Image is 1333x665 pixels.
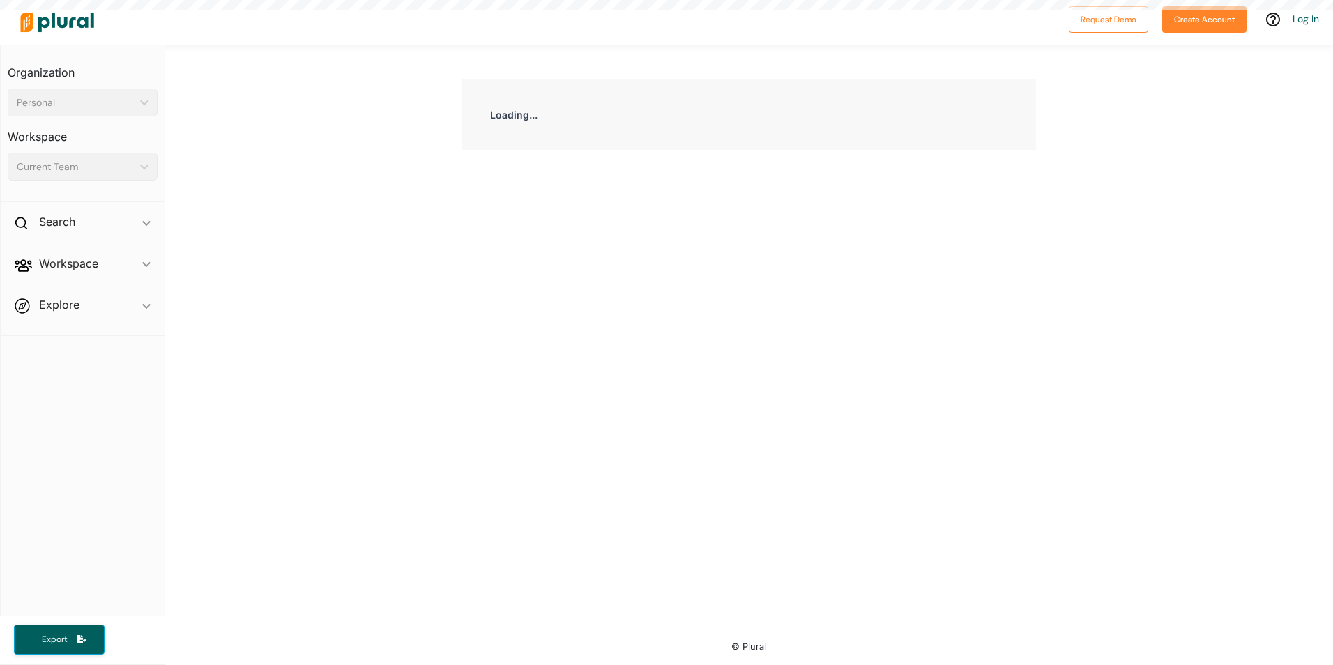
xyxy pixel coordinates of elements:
[32,634,77,645] span: Export
[1069,11,1148,26] a: Request Demo
[462,79,1036,150] div: Loading...
[17,160,135,174] div: Current Team
[39,214,75,229] h2: Search
[8,52,158,83] h3: Organization
[1069,6,1148,33] button: Request Demo
[1162,6,1247,33] button: Create Account
[17,95,135,110] div: Personal
[731,641,766,652] small: © Plural
[8,116,158,147] h3: Workspace
[1293,13,1319,25] a: Log In
[14,625,105,655] button: Export
[1162,11,1247,26] a: Create Account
